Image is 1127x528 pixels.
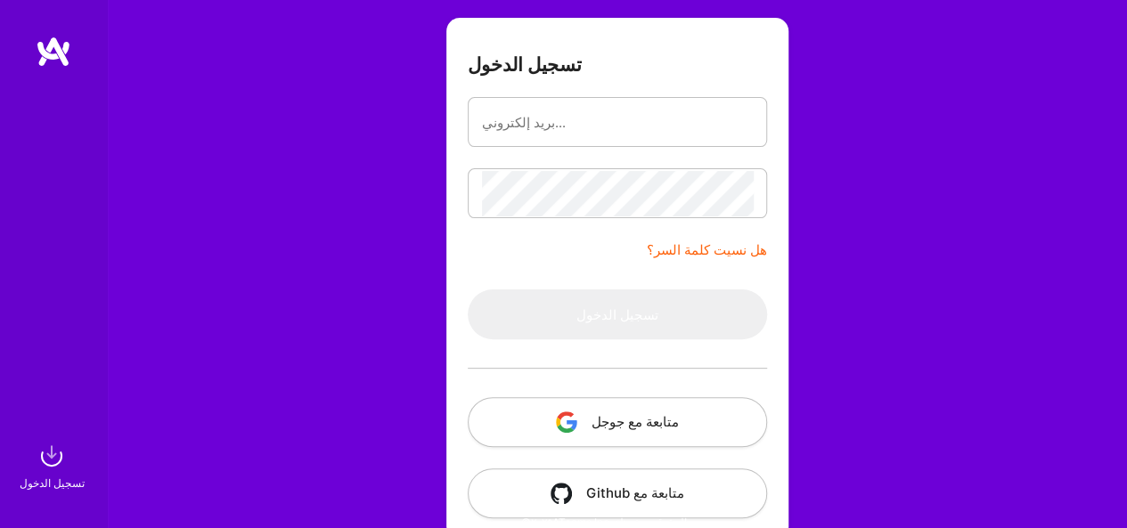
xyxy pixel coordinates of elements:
font: تسجيل الدخول [20,476,85,490]
a: تسجيل الدخولتسجيل الدخول [23,438,85,492]
font: متابعة مع جوجل [592,413,679,430]
font: تسجيل الدخول [468,53,582,76]
button: تسجيل الدخول [468,289,767,339]
button: متابعة مع جوجل [468,397,767,447]
input: بريد إلكتروني... [482,100,753,145]
img: تسجيل الدخول [34,438,69,474]
img: رمز [556,411,577,433]
img: رمز [551,483,572,504]
button: متابعة مع Github [468,468,767,518]
font: هل نسيت كلمة السر؟ [647,241,767,258]
font: متابعة مع Github [586,484,684,501]
a: هل نسيت كلمة السر؟ [647,240,767,261]
img: الشعار [36,36,71,68]
font: تسجيل الدخول [576,306,658,323]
